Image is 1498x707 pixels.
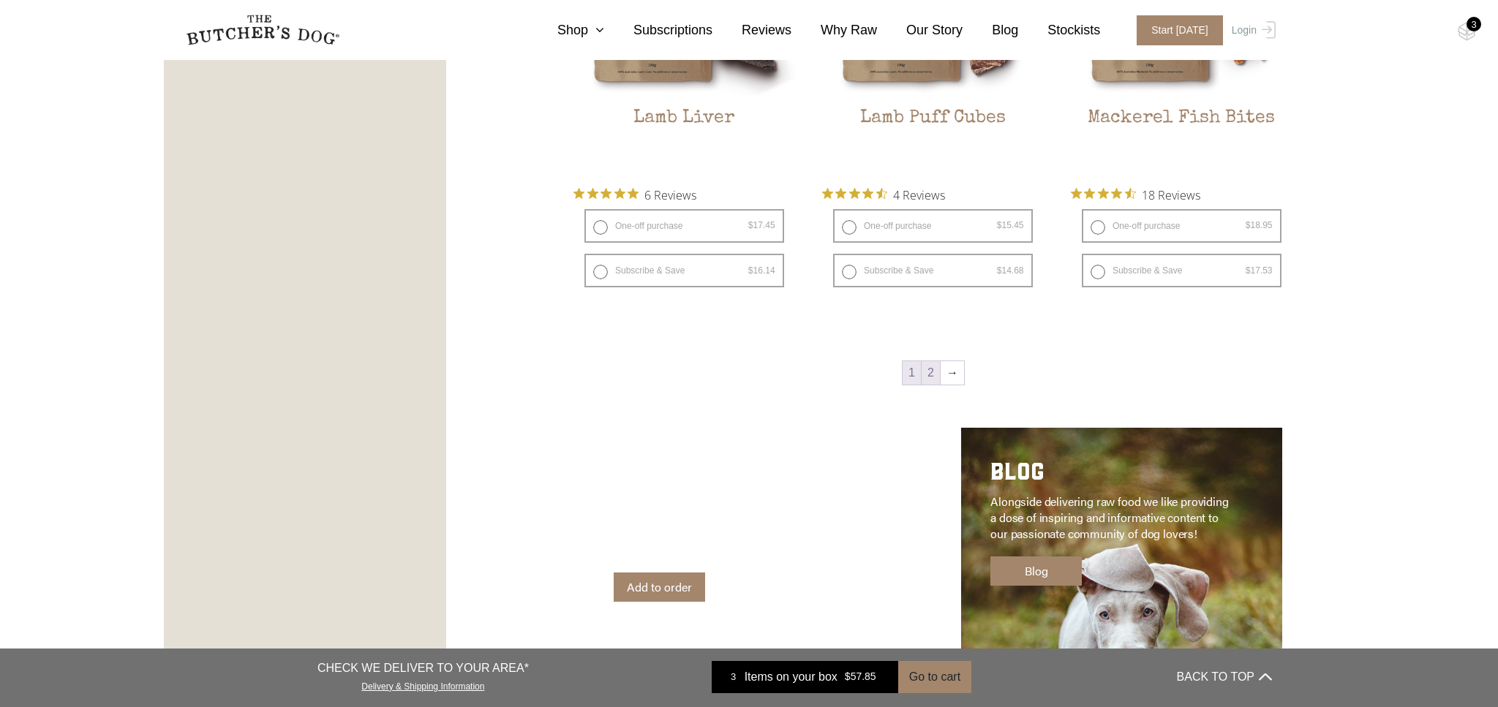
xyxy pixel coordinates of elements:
[1071,107,1292,176] h2: Mackerel Fish Bites
[990,556,1082,586] a: Blog
[1122,15,1228,45] a: Start [DATE]
[1018,20,1100,40] a: Stockists
[614,494,854,558] p: Adored Beast Apothecary is a line of all-natural pet products designed to support your dog’s heal...
[604,20,712,40] a: Subscriptions
[1246,265,1251,276] span: $
[997,265,1002,276] span: $
[1177,659,1272,695] button: BACK TO TOP
[748,220,775,230] bdi: 17.45
[748,265,775,276] bdi: 16.14
[361,678,484,692] a: Delivery & Shipping Information
[1246,220,1251,230] span: $
[922,361,940,385] a: Page 2
[941,361,964,385] a: →
[1142,184,1200,205] span: 18 Reviews
[644,184,696,205] span: 6 Reviews
[898,661,971,693] button: Go to cart
[1082,209,1281,243] label: One-off purchase
[990,494,1231,542] p: Alongside delivering raw food we like providing a dose of inspiring and informative content to ou...
[1246,265,1273,276] bdi: 17.53
[584,209,784,243] label: One-off purchase
[712,20,791,40] a: Reviews
[1228,15,1276,45] a: Login
[845,671,851,683] span: $
[1467,17,1481,31] div: 3
[712,661,898,693] a: 3 Items on your box $57.85
[745,668,838,686] span: Items on your box
[528,20,604,40] a: Shop
[748,220,753,230] span: $
[1071,184,1200,205] button: Rated 4.7 out of 5 stars from 18 reviews. Jump to reviews.
[997,265,1024,276] bdi: 14.68
[990,457,1231,494] h2: BLOG
[963,20,1018,40] a: Blog
[893,184,945,205] span: 4 Reviews
[723,670,745,684] div: 3
[791,20,877,40] a: Why Raw
[614,457,854,494] h2: APOTHECARY
[584,254,784,287] label: Subscribe & Save
[1082,254,1281,287] label: Subscribe & Save
[614,572,705,602] a: Add to order
[317,659,529,677] p: CHECK WE DELIVER TO YOUR AREA*
[845,671,876,683] bdi: 57.85
[833,209,1033,243] label: One-off purchase
[1246,220,1273,230] bdi: 18.95
[822,107,1044,176] h2: Lamb Puff Cubes
[997,220,1002,230] span: $
[877,20,963,40] a: Our Story
[573,107,795,176] h2: Lamb Liver
[748,265,753,276] span: $
[833,254,1033,287] label: Subscribe & Save
[1458,22,1476,41] img: TBD_Cart-Empty.png
[997,220,1024,230] bdi: 15.45
[573,184,696,205] button: Rated 5 out of 5 stars from 6 reviews. Jump to reviews.
[822,184,945,205] button: Rated 4.5 out of 5 stars from 4 reviews. Jump to reviews.
[1137,15,1223,45] span: Start [DATE]
[903,361,921,385] span: Page 1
